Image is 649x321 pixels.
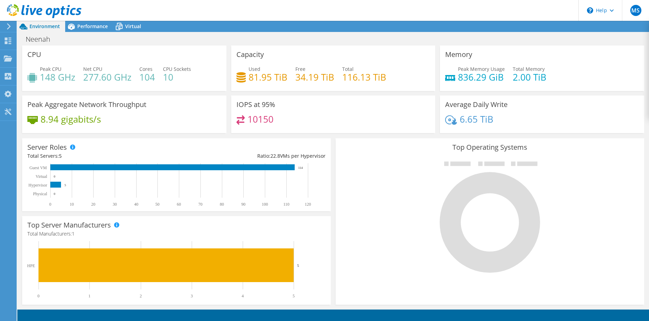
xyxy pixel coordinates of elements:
[91,202,95,207] text: 20
[242,294,244,298] text: 4
[297,263,299,267] text: 5
[445,51,472,58] h3: Memory
[27,51,41,58] h3: CPU
[139,73,155,81] h4: 104
[177,202,181,207] text: 60
[40,73,75,81] h4: 148 GHz
[140,294,142,298] text: 2
[29,23,60,30] span: Environment
[49,202,51,207] text: 0
[139,66,153,72] span: Cores
[458,66,505,72] span: Peak Memory Usage
[342,73,386,81] h4: 116.13 TiB
[64,183,66,187] text: 5
[77,23,108,30] span: Performance
[298,166,303,170] text: 114
[270,153,280,159] span: 22.8
[33,191,47,196] text: Physical
[27,263,35,268] text: HPE
[630,5,641,16] span: MS
[458,73,505,81] h4: 836.29 GiB
[236,51,264,58] h3: Capacity
[176,152,326,160] div: Ratio: VMs per Hypervisor
[249,66,260,72] span: Used
[295,73,334,81] h4: 34.19 TiB
[27,143,67,151] h3: Server Roles
[305,202,311,207] text: 120
[283,202,289,207] text: 110
[163,73,191,81] h4: 10
[293,294,295,298] text: 5
[241,202,245,207] text: 90
[72,230,75,237] span: 1
[236,101,275,108] h3: IOPS at 95%
[88,294,90,298] text: 1
[513,73,546,81] h4: 2.00 TiB
[460,115,493,123] h4: 6.65 TiB
[83,73,131,81] h4: 277.60 GHz
[587,7,593,14] svg: \n
[513,66,545,72] span: Total Memory
[134,202,138,207] text: 40
[37,294,40,298] text: 0
[163,66,191,72] span: CPU Sockets
[54,175,55,178] text: 0
[262,202,268,207] text: 100
[113,202,117,207] text: 30
[445,101,508,108] h3: Average Daily Write
[59,153,62,159] span: 5
[70,202,74,207] text: 10
[191,294,193,298] text: 3
[54,192,55,196] text: 0
[220,202,224,207] text: 80
[40,66,61,72] span: Peak CPU
[342,66,354,72] span: Total
[341,143,639,151] h3: Top Operating Systems
[198,202,202,207] text: 70
[83,66,102,72] span: Net CPU
[28,183,47,188] text: Hypervisor
[27,152,176,160] div: Total Servers:
[36,174,47,179] text: Virtual
[29,165,47,170] text: Guest VM
[249,73,287,81] h4: 81.95 TiB
[27,221,111,229] h3: Top Server Manufacturers
[23,35,61,43] h1: Neenah
[248,115,274,123] h4: 10150
[27,230,326,238] h4: Total Manufacturers:
[295,66,305,72] span: Free
[125,23,141,30] span: Virtual
[41,115,101,123] h4: 8.94 gigabits/s
[27,101,146,108] h3: Peak Aggregate Network Throughput
[155,202,159,207] text: 50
